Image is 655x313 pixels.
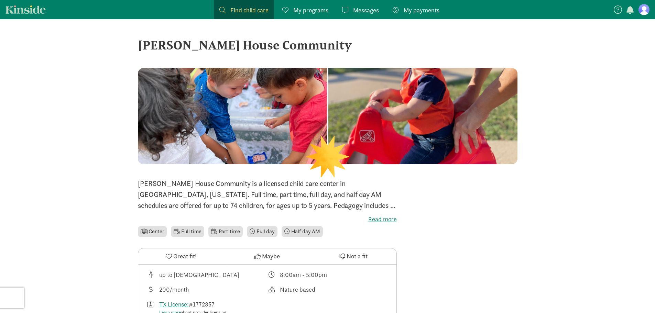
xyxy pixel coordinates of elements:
[347,251,368,261] span: Not a fit
[282,226,323,237] li: Half day AM
[280,285,315,294] div: Nature based
[159,300,189,308] a: TX License:
[146,285,268,294] div: Average tuition for this program
[267,270,388,279] div: Class schedule
[353,5,379,15] span: Messages
[159,285,189,294] div: 200/month
[159,270,239,279] div: up to [DEMOGRAPHIC_DATA]
[138,178,397,211] p: [PERSON_NAME] House Community is a licensed child care center in [GEOGRAPHIC_DATA], [US_STATE]. F...
[138,36,517,54] div: [PERSON_NAME] House Community
[208,226,243,237] li: Part time
[230,5,269,15] span: Find child care
[138,215,397,223] label: Read more
[6,5,46,14] a: Kinside
[247,226,277,237] li: Full day
[138,226,167,237] li: Center
[404,5,439,15] span: My payments
[146,270,268,279] div: Age range for children that this provider cares for
[280,270,327,279] div: 8:00am - 5:00pm
[293,5,328,15] span: My programs
[138,248,224,264] button: Great fit!
[267,285,388,294] div: This provider's education philosophy
[224,248,310,264] button: Maybe
[171,226,204,237] li: Full time
[173,251,197,261] span: Great fit!
[262,251,280,261] span: Maybe
[310,248,396,264] button: Not a fit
